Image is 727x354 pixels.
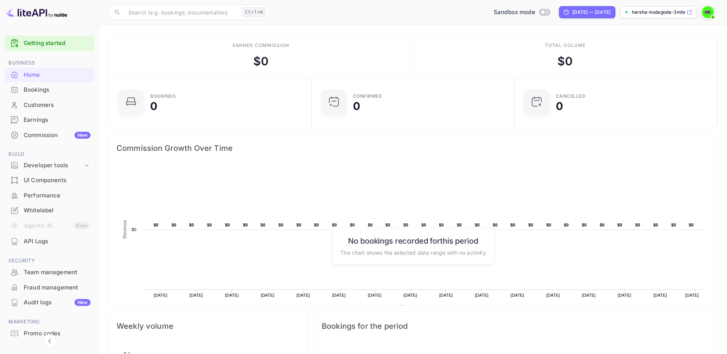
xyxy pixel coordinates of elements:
[5,265,94,279] a: Team management
[556,101,563,112] div: 0
[278,223,283,227] text: $0
[557,53,573,70] div: $ 0
[172,223,176,227] text: $0
[340,236,486,245] h6: No bookings recorded for this period
[131,227,136,232] text: $0
[6,6,67,18] img: LiteAPI logo
[24,39,91,48] a: Getting started
[225,293,239,297] text: [DATE]
[5,173,94,188] div: UI Components
[74,299,91,306] div: New
[368,223,373,227] text: $0
[5,188,94,202] a: Performance
[24,131,91,140] div: Commission
[24,298,91,307] div: Audit logs
[5,203,94,217] a: Whitelabel
[332,293,346,297] text: [DATE]
[439,293,453,297] text: [DATE]
[5,128,94,143] div: CommissionNew
[332,223,337,227] text: $0
[5,234,94,249] div: API Logs
[24,86,91,94] div: Bookings
[564,223,569,227] text: $0
[322,320,710,332] span: Bookings for the period
[407,305,427,310] text: Revenue
[685,293,699,297] text: [DATE]
[5,68,94,82] a: Home
[618,293,631,297] text: [DATE]
[117,320,300,332] span: Weekly volume
[24,283,91,292] div: Fraud management
[24,191,91,200] div: Performance
[24,206,91,215] div: Whitelabel
[5,113,94,127] a: Earnings
[350,223,355,227] text: $0
[243,223,248,227] text: $0
[5,59,94,67] span: Business
[617,223,622,227] text: $0
[439,223,444,227] text: $0
[475,223,480,227] text: $0
[493,223,498,227] text: $0
[5,280,94,295] div: Fraud management
[689,223,694,227] text: $0
[421,223,426,227] text: $0
[671,223,676,227] text: $0
[150,101,157,112] div: 0
[475,293,489,297] text: [DATE]
[261,293,275,297] text: [DATE]
[296,293,310,297] text: [DATE]
[510,223,515,227] text: $0
[528,223,533,227] text: $0
[632,9,685,16] p: harsha-kodagoda-3mbe3....
[353,101,360,112] div: 0
[5,295,94,309] a: Audit logsNew
[5,203,94,218] div: Whitelabel
[43,334,57,348] button: Collapse navigation
[546,223,551,227] text: $0
[24,71,91,79] div: Home
[189,293,203,297] text: [DATE]
[189,223,194,227] text: $0
[5,98,94,113] div: Customers
[5,150,94,158] span: Build
[457,223,462,227] text: $0
[5,295,94,310] div: Audit logsNew
[24,161,83,170] div: Developer tools
[340,248,486,256] p: The chart shows the selected date range with no activity
[5,280,94,294] a: Fraud management
[207,223,212,227] text: $0
[653,293,667,297] text: [DATE]
[545,42,586,49] div: Total volume
[124,5,239,20] input: Search (e.g. bookings, documentation)
[5,318,94,326] span: Marketing
[154,223,159,227] text: $0
[653,223,658,227] text: $0
[117,142,710,154] span: Commission Growth Over Time
[74,132,91,139] div: New
[233,42,289,49] div: Earned commission
[582,223,587,227] text: $0
[494,8,535,17] span: Sandbox mode
[546,293,560,297] text: [DATE]
[5,128,94,142] a: CommissionNew
[5,82,94,97] a: Bookings
[225,223,230,227] text: $0
[24,101,91,110] div: Customers
[242,7,266,17] div: Ctrl+K
[24,237,91,246] div: API Logs
[24,268,91,277] div: Team management
[572,9,610,16] div: [DATE] — [DATE]
[5,98,94,112] a: Customers
[5,234,94,248] a: API Logs
[154,293,167,297] text: [DATE]
[600,223,605,227] text: $0
[556,94,586,99] div: CANCELLED
[261,223,266,227] text: $0
[5,188,94,203] div: Performance
[491,8,553,17] div: Switch to Production mode
[5,257,94,265] span: Security
[5,326,94,341] div: Promo codes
